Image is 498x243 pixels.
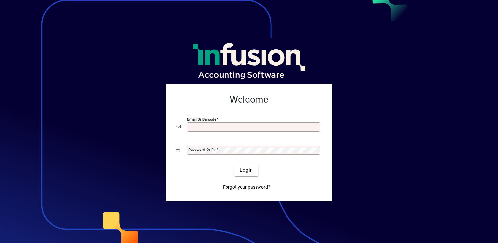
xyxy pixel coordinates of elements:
[220,181,273,193] a: Forgot your password?
[188,147,216,152] mat-label: Password or Pin
[234,164,258,176] button: Login
[187,117,216,121] mat-label: Email or Barcode
[176,94,322,105] h2: Welcome
[240,167,253,174] span: Login
[223,184,270,191] span: Forgot your password?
